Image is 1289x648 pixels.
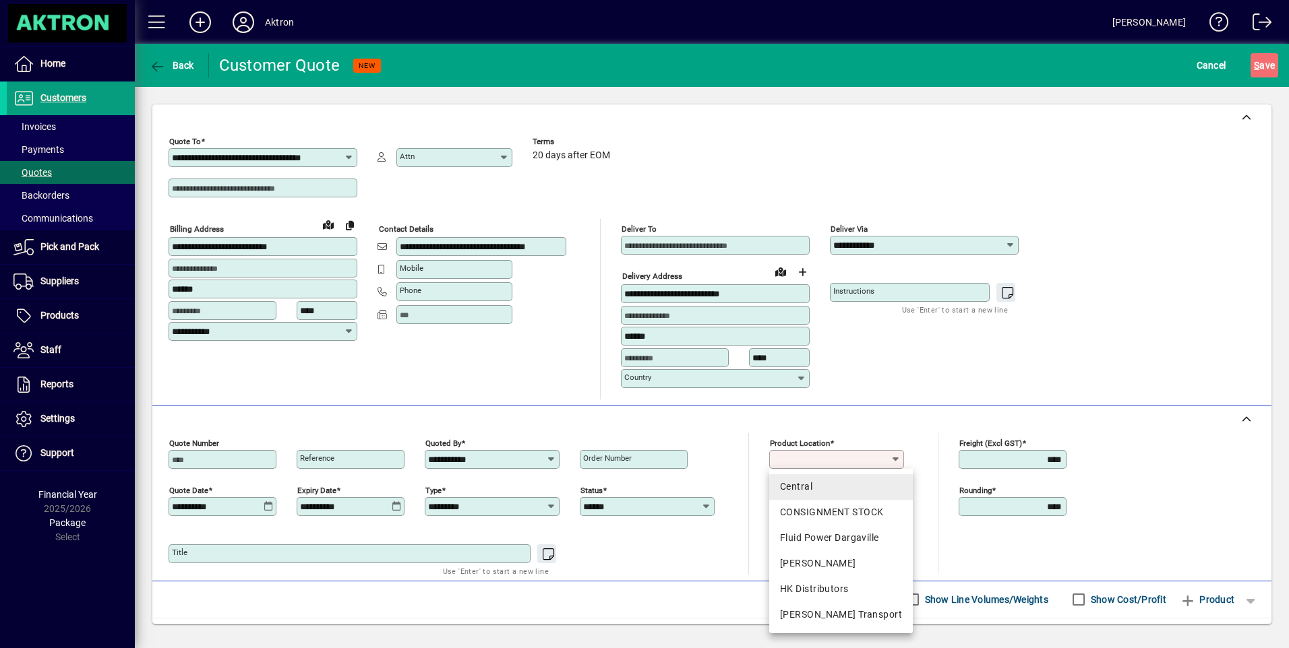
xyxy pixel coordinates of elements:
[7,230,135,264] a: Pick and Pack
[40,379,73,389] span: Reports
[1254,60,1259,71] span: S
[959,485,992,494] mat-label: Rounding
[780,480,902,494] div: Central
[769,525,913,551] mat-option: Fluid Power Dargaville
[318,214,339,235] a: View on map
[13,121,56,132] span: Invoices
[49,517,86,528] span: Package
[622,224,657,234] mat-label: Deliver To
[40,413,75,424] span: Settings
[769,551,913,577] mat-option: HAMILTON
[1180,589,1234,610] span: Product
[533,137,613,146] span: Terms
[222,10,265,34] button: Profile
[770,438,830,447] mat-label: Product location
[219,55,340,76] div: Customer Quote
[780,582,902,596] div: HK Distributors
[1254,55,1275,76] span: ave
[7,207,135,230] a: Communications
[922,593,1048,606] label: Show Line Volumes/Weights
[7,299,135,333] a: Products
[1173,587,1241,612] button: Product
[400,152,415,161] mat-label: Attn
[1242,3,1272,46] a: Logout
[40,447,74,458] span: Support
[583,453,632,463] mat-label: Order number
[769,602,913,628] mat-option: T. Croft Transport
[13,167,52,178] span: Quotes
[40,241,99,252] span: Pick and Pack
[902,302,1008,317] mat-hint: Use 'Enter' to start a new line
[172,548,187,557] mat-label: Title
[425,485,442,494] mat-label: Type
[780,556,902,571] div: [PERSON_NAME]
[146,53,198,77] button: Back
[7,184,135,207] a: Backorders
[1251,53,1278,77] button: Save
[1193,53,1230,77] button: Cancel
[38,489,97,500] span: Financial Year
[169,137,201,146] mat-label: Quote To
[425,438,461,447] mat-label: Quoted by
[359,61,376,70] span: NEW
[265,11,294,33] div: Aktron
[7,368,135,401] a: Reports
[7,47,135,81] a: Home
[7,265,135,298] a: Suppliers
[1112,11,1186,33] div: [PERSON_NAME]
[40,58,65,69] span: Home
[780,608,902,622] div: [PERSON_NAME] Transport
[13,190,69,201] span: Backorders
[831,224,868,234] mat-label: Deliver via
[135,53,209,77] app-page-header-button: Back
[959,438,1022,447] mat-label: Freight (excl GST)
[7,333,135,367] a: Staff
[780,531,902,545] div: Fluid Power Dargaville
[169,438,219,447] mat-label: Quote number
[443,563,549,579] mat-hint: Use 'Enter' to start a new line
[400,286,421,295] mat-label: Phone
[1197,55,1226,76] span: Cancel
[339,214,361,236] button: Copy to Delivery address
[13,144,64,155] span: Payments
[7,161,135,184] a: Quotes
[297,485,336,494] mat-label: Expiry date
[580,485,603,494] mat-label: Status
[7,436,135,470] a: Support
[1088,593,1166,606] label: Show Cost/Profit
[780,505,902,519] div: CONSIGNMENT STOCK
[769,474,913,500] mat-option: Central
[40,92,86,103] span: Customers
[769,577,913,602] mat-option: HK Distributors
[1199,3,1229,46] a: Knowledge Base
[7,402,135,436] a: Settings
[179,10,222,34] button: Add
[791,261,813,283] button: Choose address
[149,60,194,71] span: Back
[169,485,208,494] mat-label: Quote date
[400,263,423,273] mat-label: Mobile
[833,286,874,296] mat-label: Instructions
[300,453,334,463] mat-label: Reference
[533,150,610,161] span: 20 days after EOM
[624,372,651,382] mat-label: Country
[13,213,93,224] span: Communications
[40,310,79,321] span: Products
[770,261,791,282] a: View on map
[769,500,913,525] mat-option: CONSIGNMENT STOCK
[7,115,135,138] a: Invoices
[40,276,79,286] span: Suppliers
[7,138,135,161] a: Payments
[40,344,61,355] span: Staff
